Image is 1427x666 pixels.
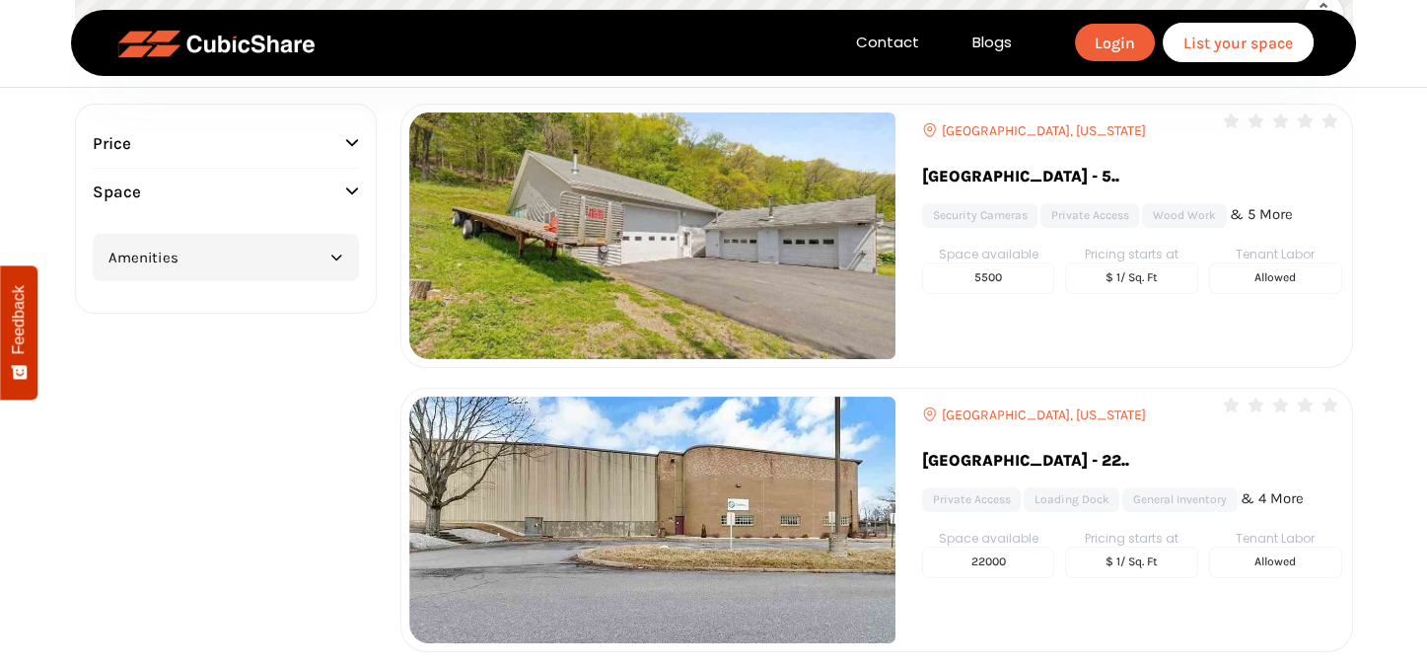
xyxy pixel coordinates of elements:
[922,487,1342,516] ul: & 4 More
[10,285,28,354] span: Feedback
[1075,24,1155,61] a: Login
[93,234,359,281] button: Amenities
[1040,203,1139,229] a: Private access
[108,248,178,267] span: Amenities
[922,262,1055,294] h5: 5500
[93,177,141,206] span: Space
[829,32,946,54] a: Contact
[922,247,1055,262] h6: Space available
[1065,262,1198,294] h5: $ 1/ sq. ft
[922,160,1311,203] a: [GEOGRAPHIC_DATA] - 5..
[922,122,938,138] img: content_location_icon.png
[93,177,359,206] button: Space
[1065,531,1198,547] h6: Pricing starts at
[93,128,359,158] button: Price
[922,547,1055,578] h5: 22000
[922,203,1342,232] ul: & 5 More
[922,487,1021,513] a: Private access
[942,407,1146,422] span: [GEOGRAPHIC_DATA], [US_STATE]
[942,123,1146,138] span: [GEOGRAPHIC_DATA], [US_STATE]
[1209,531,1342,547] h6: Tenant Labor
[1065,247,1198,262] h6: Pricing starts at
[1065,547,1198,578] h5: $ 1/ sq. ft
[1163,23,1314,62] a: List your space
[1209,262,1342,294] h5: Allowed
[922,531,1055,547] h6: Space available
[409,397,895,643] img: Location Image
[922,407,938,422] img: content_location_icon.png
[1122,487,1237,513] a: General inventory
[922,203,1037,229] a: Security Cameras
[1142,203,1226,229] a: Wood Work
[1024,487,1119,513] a: Loading Dock
[946,32,1038,54] a: Blogs
[922,444,1311,487] a: [GEOGRAPHIC_DATA] - 22..
[1209,247,1342,262] h6: Tenant Labor
[93,128,131,158] span: Price
[409,112,895,359] img: Location Image
[1209,547,1342,578] h5: Allowed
